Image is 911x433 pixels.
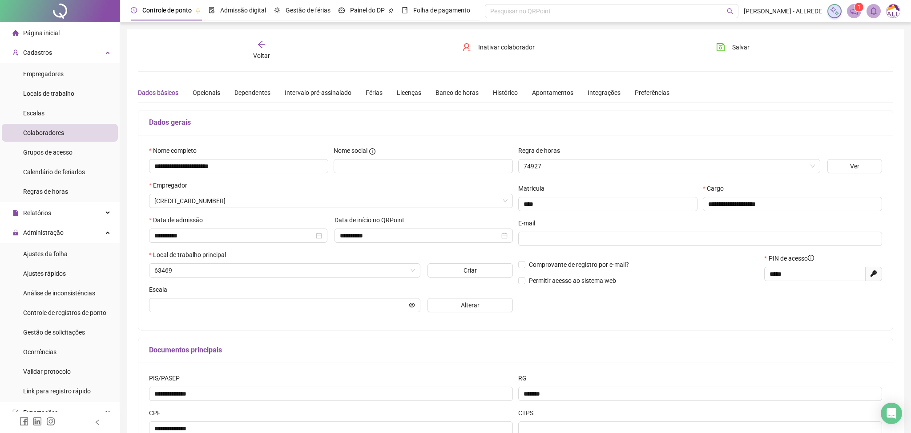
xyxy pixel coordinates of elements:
[195,8,201,13] span: pushpin
[253,52,270,59] span: Voltar
[518,408,539,418] label: CTPS
[435,88,479,98] div: Banco de horas
[518,218,541,228] label: E-mail
[209,7,215,13] span: file-done
[635,88,669,98] div: Preferências
[23,388,91,395] span: Link para registro rápido
[23,70,64,78] span: Empregadores
[23,290,95,297] span: Análise de inconsistências
[703,184,730,193] label: Cargo
[154,264,415,277] span: 63469
[12,229,19,236] span: lock
[149,345,882,355] h5: Documentos principais
[23,110,44,117] span: Escalas
[23,129,64,136] span: Colaboradores
[532,88,573,98] div: Apontamentos
[744,6,822,16] span: [PERSON_NAME] - ALLREDE
[518,184,550,193] label: Matrícula
[286,7,331,14] span: Gestão de férias
[402,7,408,13] span: book
[524,159,815,173] span: 74927
[369,148,375,155] span: info-circle
[23,270,66,277] span: Ajustes rápidos
[850,161,859,171] span: Ver
[716,43,725,52] span: save
[808,255,814,261] span: info-circle
[339,7,345,13] span: dashboard
[23,188,68,195] span: Regras de horas
[149,180,193,190] label: Empregador
[274,7,280,13] span: sun
[887,4,900,18] img: 75003
[858,4,861,10] span: 1
[350,7,385,14] span: Painel do DP
[149,117,882,128] h5: Dados gerais
[850,7,858,15] span: notification
[23,29,60,37] span: Página inicial
[20,417,28,426] span: facebook
[285,88,351,98] div: Intervalo pré-assinalado
[462,43,471,52] span: user-delete
[12,49,19,56] span: user-add
[427,298,513,312] button: Alterar
[154,194,508,208] span: 4017499696151957
[23,229,64,236] span: Administração
[855,3,863,12] sup: 1
[366,88,383,98] div: Férias
[142,7,192,14] span: Controle de ponto
[23,250,68,257] span: Ajustes da folha
[234,88,270,98] div: Dependentes
[334,146,367,155] span: Nome social
[769,253,814,263] span: PIN de acesso
[870,7,878,15] span: bell
[413,7,470,14] span: Folha de pagamento
[529,277,616,284] span: Permitir acesso ao sistema web
[220,7,266,14] span: Admissão digital
[149,285,173,294] label: Escala
[732,42,750,52] span: Salvar
[827,159,882,173] button: Ver
[23,348,56,355] span: Ocorrências
[12,210,19,216] span: file
[149,373,185,383] label: PIS/PASEP
[881,403,902,424] div: Open Intercom Messenger
[461,300,480,310] span: Alterar
[23,168,85,176] span: Calendário de feriados
[727,8,734,15] span: search
[94,419,101,425] span: left
[12,409,19,416] span: export
[12,30,19,36] span: home
[257,40,266,49] span: arrow-left
[23,90,74,97] span: Locais de trabalho
[23,368,71,375] span: Validar protocolo
[149,146,202,155] label: Nome completo
[335,215,410,225] label: Data de início no QRPoint
[455,40,541,54] button: Inativar colaborador
[388,8,394,13] span: pushpin
[131,7,137,13] span: clock-circle
[23,409,58,416] span: Exportações
[518,146,566,155] label: Regra de horas
[427,263,513,278] button: Criar
[23,209,51,216] span: Relatórios
[23,309,106,316] span: Controle de registros de ponto
[493,88,518,98] div: Histórico
[478,42,535,52] span: Inativar colaborador
[138,88,178,98] div: Dados básicos
[46,417,55,426] span: instagram
[149,250,232,260] label: Local de trabalho principal
[830,6,839,16] img: sparkle-icon.fc2bf0ac1784a2077858766a79e2daf3.svg
[23,149,73,156] span: Grupos de acesso
[409,302,415,308] span: eye
[149,215,209,225] label: Data de admissão
[518,373,532,383] label: RG
[464,266,477,275] span: Criar
[149,408,166,418] label: CPF
[709,40,756,54] button: Salvar
[588,88,621,98] div: Integrações
[23,329,85,336] span: Gestão de solicitações
[193,88,220,98] div: Opcionais
[23,49,52,56] span: Cadastros
[397,88,421,98] div: Licenças
[33,417,42,426] span: linkedin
